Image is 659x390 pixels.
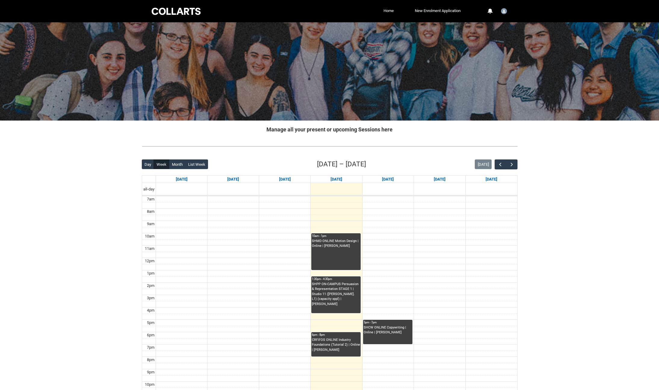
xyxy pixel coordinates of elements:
a: Go to October 9, 2025 [381,176,395,183]
button: [DATE] [475,159,492,169]
div: 5pm [146,320,156,326]
button: Previous Week [495,159,506,169]
div: 11am [144,246,156,252]
div: 7am [146,196,156,202]
button: User Profile Student.jjansen.20252910 [499,6,508,15]
a: New Enrolment Application [413,6,462,15]
div: 12pm [144,258,156,264]
div: 10pm [144,382,156,388]
button: Day [142,159,154,169]
a: Home [382,6,395,15]
button: List Week [185,159,208,169]
div: 5pm - 7pm [364,320,412,325]
img: REDU_GREY_LINE [142,143,518,149]
div: 2pm [146,283,156,289]
div: 6pm [146,332,156,338]
div: 7pm [146,344,156,351]
img: Student.jjansen.20252910 [501,8,507,14]
div: 1:30pm - 4:30pm [312,277,360,281]
div: 8pm [146,357,156,363]
div: 9pm [146,369,156,375]
div: 6pm - 8pm [312,333,360,337]
a: Go to October 6, 2025 [226,176,240,183]
a: Go to October 5, 2025 [175,176,189,183]
div: 10am [144,233,156,239]
button: Next Week [506,159,517,169]
div: 8am [146,209,156,215]
button: Week [154,159,169,169]
h2: Manage all your present or upcoming Sessions here [142,125,518,134]
a: Go to October 7, 2025 [278,176,292,183]
div: 1pm [146,270,156,276]
h2: [DATE] – [DATE] [317,159,366,169]
a: Go to October 10, 2025 [433,176,447,183]
a: Go to October 8, 2025 [329,176,343,183]
div: 9am [146,221,156,227]
div: SHMD ONLINE Motion Design | Online | [PERSON_NAME] [312,239,360,249]
span: all-day [142,186,156,192]
div: CRFIFOS ONLINE Industry Foundations (Tutorial 2) | Online | [PERSON_NAME] [312,338,360,353]
div: 4pm [146,307,156,313]
div: 3pm [146,295,156,301]
a: Go to October 11, 2025 [484,176,499,183]
div: SHCW ONLINE Copywriting | Online | [PERSON_NAME] [364,325,412,335]
div: 10am - 1pm [312,234,360,238]
button: Month [169,159,185,169]
div: SHPP ON-CAMPUS Persuasion & Representation STAGE 1 | Studio 11 ([PERSON_NAME]. L1) (capacity xppl... [312,282,360,307]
